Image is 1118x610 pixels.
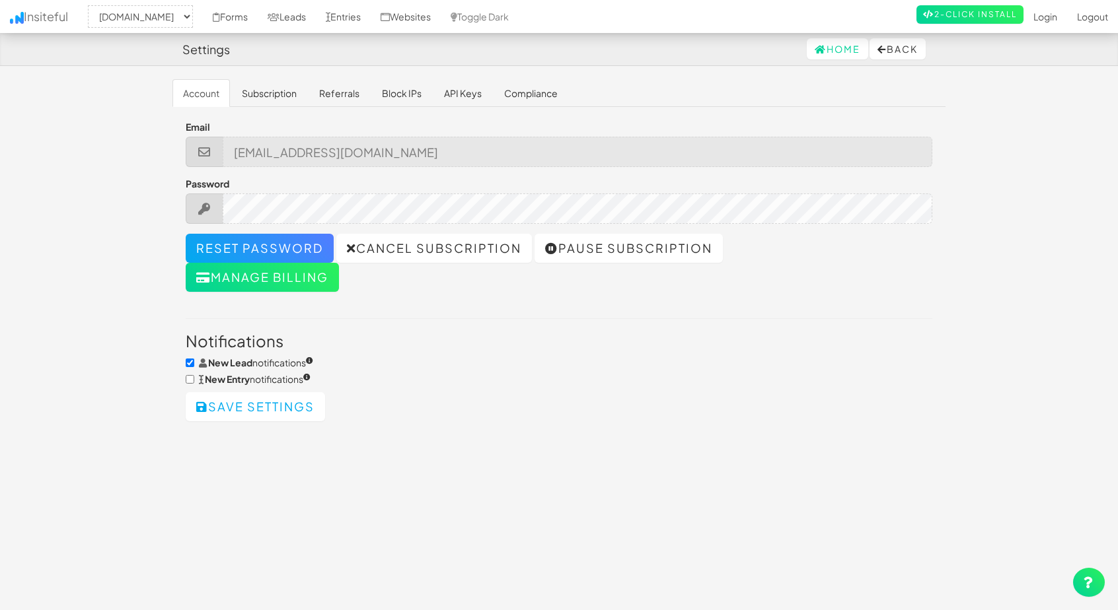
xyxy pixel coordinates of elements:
[309,79,370,107] a: Referrals
[172,79,230,107] a: Account
[186,332,932,349] h3: Notifications
[208,356,252,368] strong: New Lead
[199,356,313,368] span: Get an email anytime a lead abandons your form
[10,12,24,24] img: icon.png
[336,234,532,263] a: Cancel subscription
[186,234,334,263] a: Reset password
[870,38,926,59] button: Back
[199,373,311,385] span: Get an email anytime Insiteful detects form entries
[186,177,229,190] label: Password
[231,79,307,107] a: Subscription
[186,358,194,367] input: New Leadnotifications
[807,38,868,59] a: Home
[182,43,230,56] h4: Settings
[186,392,325,421] button: Save settings
[186,263,339,292] button: Manage billing
[205,373,250,385] strong: New Entry
[916,5,1024,24] a: 2-Click Install
[433,79,492,107] a: API Keys
[223,137,933,167] input: john@doe.com
[186,120,210,133] label: Email
[494,79,568,107] a: Compliance
[186,375,194,384] input: New Entrynotifications
[535,234,723,263] a: Pause subscription
[371,79,432,107] a: Block IPs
